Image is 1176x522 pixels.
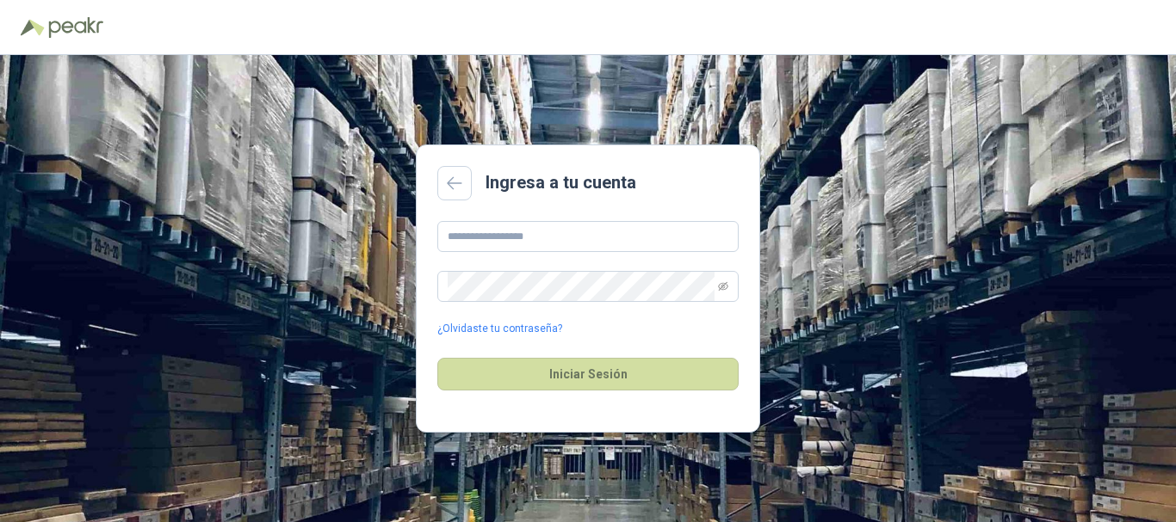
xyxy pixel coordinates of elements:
a: ¿Olvidaste tu contraseña? [437,321,562,337]
span: eye-invisible [718,281,728,292]
img: Peakr [48,17,103,38]
h2: Ingresa a tu cuenta [486,169,636,196]
button: Iniciar Sesión [437,358,739,390]
img: Logo [21,19,45,36]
